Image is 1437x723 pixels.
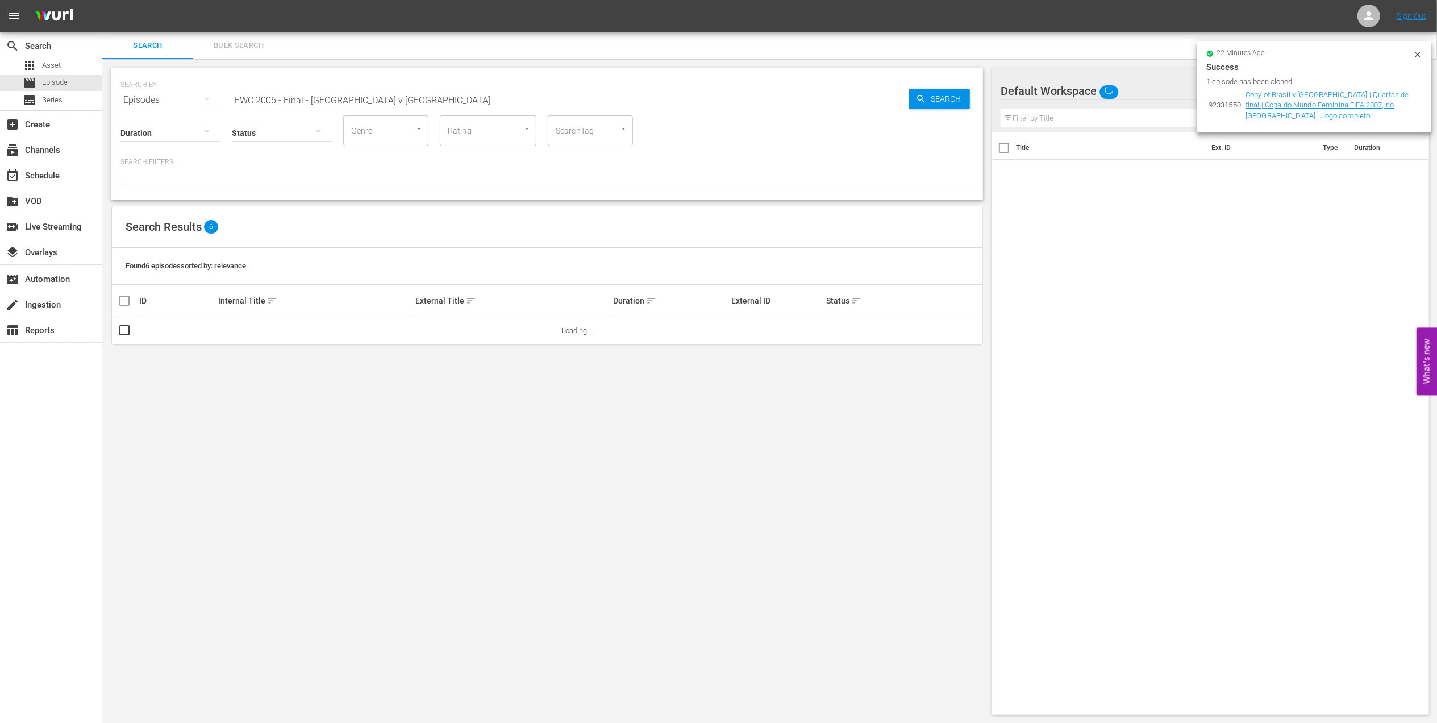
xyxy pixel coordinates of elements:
[1316,132,1347,164] th: Type
[618,123,629,134] button: Open
[204,220,218,234] span: 6
[6,143,19,157] span: Channels
[6,298,19,311] span: Ingestion
[466,296,476,306] span: sort
[826,294,902,308] div: Status
[267,296,277,306] span: sort
[42,60,61,71] span: Asset
[613,294,728,308] div: Duration
[1417,328,1437,396] button: Open Feedback Widget
[126,261,246,270] span: Found 6 episodes sorted by: relevance
[851,296,861,306] span: sort
[139,296,215,305] div: ID
[415,294,609,308] div: External Title
[42,94,63,106] span: Series
[731,296,823,305] div: External ID
[1206,76,1410,88] div: 1 episode has been cloned
[200,39,277,52] span: Bulk Search
[1205,132,1316,164] th: Ext. ID
[6,169,19,182] span: Schedule
[1397,11,1426,20] a: Sign Out
[23,59,36,72] span: Asset
[522,123,532,134] button: Open
[218,294,412,308] div: Internal Title
[926,89,970,109] span: Search
[1001,75,1404,107] div: Default Workspace
[6,323,19,337] span: Reports
[6,220,19,234] span: Live Streaming
[414,123,424,134] button: Open
[27,3,82,30] img: ans4CAIJ8jUAAAAAAAAAAAAAAAAAAAAAAAAgQb4GAAAAAAAAAAAAAAAAAAAAAAAAJMjXAAAAAAAAAAAAAAAAAAAAAAAAgAT5G...
[109,39,186,52] span: Search
[23,76,36,90] span: Episode
[23,93,36,107] span: Series
[1347,132,1415,164] th: Duration
[7,9,20,23] span: menu
[1206,88,1243,124] td: 92331550
[1016,132,1205,164] th: Title
[6,118,19,131] span: Create
[42,77,68,88] span: Episode
[120,157,974,167] p: Search Filters:
[6,39,19,53] span: Search
[909,89,970,109] button: Search
[646,296,656,306] span: sort
[120,84,220,116] div: Episodes
[1246,90,1409,120] a: Copy of Brasil x [GEOGRAPHIC_DATA] | Quartas de final | Copa do Mundo Feminina FIFA 2007, no [GEO...
[1206,60,1422,74] div: Success
[6,272,19,286] span: Automation
[561,326,592,335] span: Loading...
[6,194,19,208] span: VOD
[126,220,202,234] span: Search Results
[6,246,19,259] span: Overlays
[1217,49,1265,58] span: 22 minutes ago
